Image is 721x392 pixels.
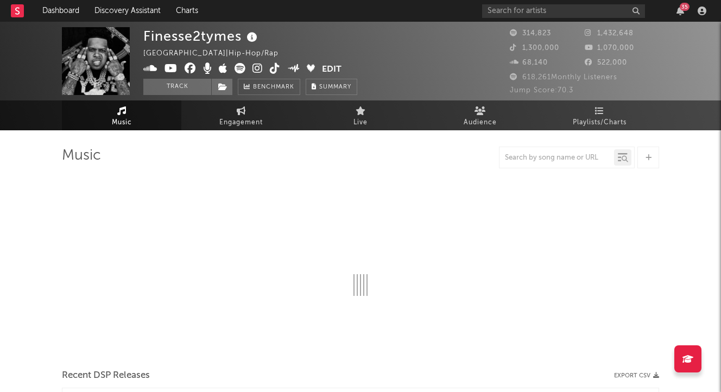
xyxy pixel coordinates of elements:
button: Export CSV [614,372,659,379]
span: Jump Score: 70.3 [510,87,573,94]
span: 618,261 Monthly Listeners [510,74,617,81]
span: 522,000 [585,59,627,66]
span: Engagement [219,116,263,129]
span: Live [353,116,368,129]
input: Search by song name or URL [499,154,614,162]
a: Music [62,100,181,130]
a: Playlists/Charts [540,100,659,130]
span: Audience [464,116,497,129]
a: Live [301,100,420,130]
div: Finesse2tymes [143,27,260,45]
button: Summary [306,79,357,95]
span: 1,070,000 [585,45,634,52]
span: 1,300,000 [510,45,559,52]
span: Recent DSP Releases [62,369,150,382]
button: Track [143,79,211,95]
span: 1,432,648 [585,30,634,37]
a: Audience [420,100,540,130]
span: Benchmark [253,81,294,94]
div: [GEOGRAPHIC_DATA] | Hip-Hop/Rap [143,47,291,60]
span: 314,823 [510,30,551,37]
a: Benchmark [238,79,300,95]
div: 35 [680,3,690,11]
a: Engagement [181,100,301,130]
span: Playlists/Charts [573,116,627,129]
span: Summary [319,84,351,90]
span: 68,140 [510,59,548,66]
button: 35 [676,7,684,15]
input: Search for artists [482,4,645,18]
span: Music [112,116,132,129]
button: Edit [322,63,341,77]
